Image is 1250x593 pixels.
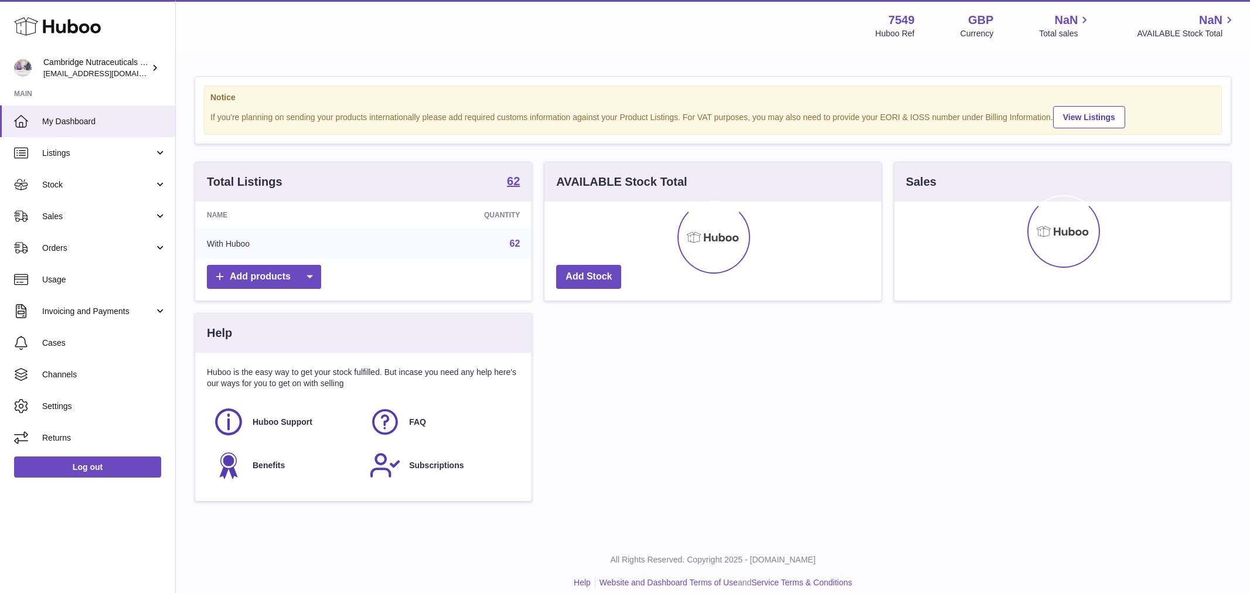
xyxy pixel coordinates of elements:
th: Name [195,202,373,229]
h3: Sales [906,174,936,190]
strong: 62 [507,175,520,187]
a: 62 [507,175,520,189]
a: Log out [14,456,161,478]
span: Channels [42,369,166,380]
a: Add products [207,265,321,289]
div: Currency [961,28,994,39]
span: Total sales [1039,28,1091,39]
strong: 7549 [888,12,915,28]
span: FAQ [409,417,426,428]
a: Help [574,578,591,587]
span: AVAILABLE Stock Total [1137,28,1236,39]
span: NaN [1199,12,1222,28]
a: Benefits [213,449,357,481]
span: Usage [42,274,166,285]
span: Invoicing and Payments [42,306,154,317]
h3: Help [207,325,232,341]
span: Cases [42,338,166,349]
td: With Huboo [195,229,373,259]
strong: Notice [210,92,1215,103]
span: NaN [1054,12,1078,28]
h3: Total Listings [207,174,282,190]
a: Huboo Support [213,406,357,438]
a: 62 [510,238,520,248]
span: Orders [42,243,154,254]
span: Subscriptions [409,460,464,471]
span: Stock [42,179,154,190]
a: View Listings [1053,106,1125,128]
a: Add Stock [556,265,621,289]
div: If you're planning on sending your products internationally please add required customs informati... [210,104,1215,128]
h3: AVAILABLE Stock Total [556,174,687,190]
a: NaN AVAILABLE Stock Total [1137,12,1236,39]
span: Settings [42,401,166,412]
span: [EMAIL_ADDRESS][DOMAIN_NAME] [43,69,172,78]
a: Subscriptions [369,449,514,481]
p: All Rights Reserved. Copyright 2025 - [DOMAIN_NAME] [185,554,1241,565]
th: Quantity [373,202,532,229]
span: Huboo Support [253,417,312,428]
div: Cambridge Nutraceuticals Ltd [43,57,149,79]
a: FAQ [369,406,514,438]
a: Service Terms & Conditions [751,578,852,587]
span: Returns [42,432,166,444]
span: My Dashboard [42,116,166,127]
strong: GBP [968,12,993,28]
span: Sales [42,211,154,222]
span: Listings [42,148,154,159]
span: Benefits [253,460,285,471]
li: and [595,577,852,588]
p: Huboo is the easy way to get your stock fulfilled. But incase you need any help here's our ways f... [207,367,520,389]
img: qvc@camnutra.com [14,59,32,77]
a: Website and Dashboard Terms of Use [600,578,738,587]
a: NaN Total sales [1039,12,1091,39]
div: Huboo Ref [876,28,915,39]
